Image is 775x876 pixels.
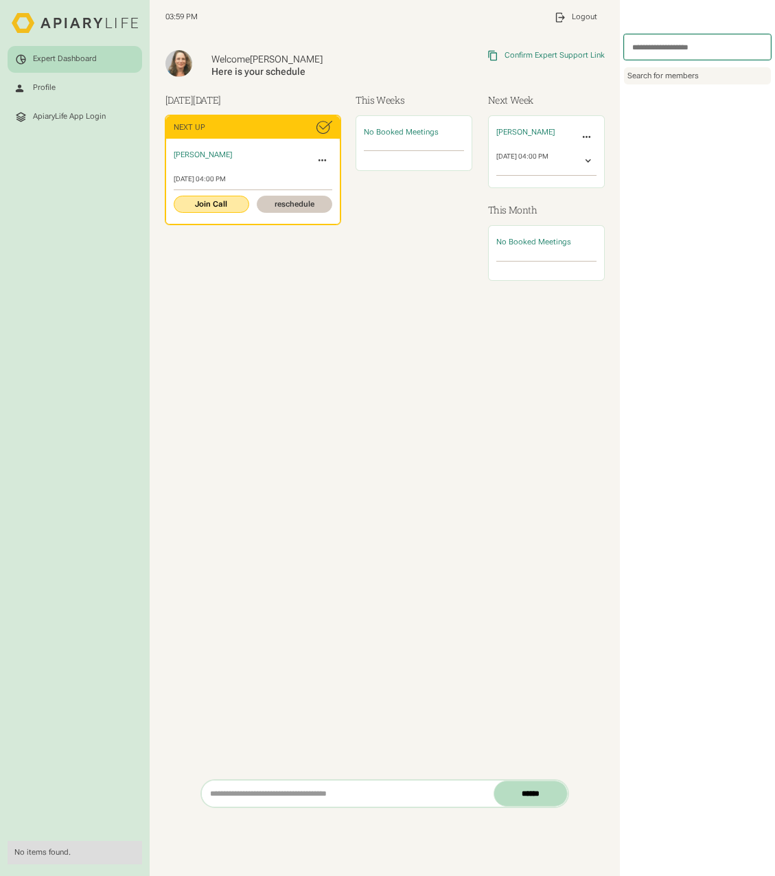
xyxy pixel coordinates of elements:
[496,128,555,137] span: [PERSON_NAME]
[33,83,56,93] div: Profile
[165,12,198,22] span: 03:59 PM
[211,54,406,65] div: Welcome
[8,75,142,102] a: Profile
[364,128,439,137] span: No Booked Meetings
[488,203,605,218] h3: This Month
[193,93,221,106] span: [DATE]
[33,54,97,64] div: Expert Dashboard
[546,4,605,31] a: Logout
[174,196,249,212] a: Join Call
[174,123,205,132] div: Next Up
[356,93,472,108] h3: This Weeks
[572,12,597,22] div: Logout
[496,238,571,246] span: No Booked Meetings
[211,66,406,78] div: Here is your schedule
[257,196,332,212] a: reschedule
[33,112,106,122] div: ApiaryLife App Login
[250,54,323,65] span: [PERSON_NAME]
[488,93,605,108] h3: Next Week
[174,150,232,159] span: [PERSON_NAME]
[505,51,605,60] div: Confirm Expert Support Link
[496,152,548,170] div: [DATE] 04:00 PM
[14,848,135,857] div: No items found.
[174,175,332,183] div: [DATE] 04:00 PM
[8,104,142,130] a: ApiaryLife App Login
[8,46,142,73] a: Expert Dashboard
[165,93,340,108] h3: [DATE]
[624,67,772,84] div: Search for members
